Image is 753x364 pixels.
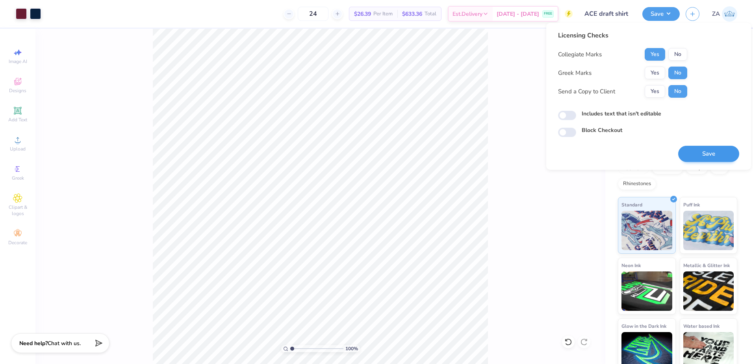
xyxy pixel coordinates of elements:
[621,271,672,311] img: Neon Ink
[712,9,720,19] span: ZA
[621,261,641,269] span: Neon Ink
[298,7,328,21] input: – –
[10,146,26,152] span: Upload
[683,271,734,311] img: Metallic & Glitter Ink
[558,31,687,40] div: Licensing Checks
[722,6,737,22] img: Zuriel Alaba
[544,11,552,17] span: FREE
[9,87,26,94] span: Designs
[618,178,656,190] div: Rhinestones
[683,261,730,269] span: Metallic & Glitter Ink
[582,110,661,118] label: Includes text that isn't editable
[579,6,636,22] input: Untitled Design
[668,67,687,79] button: No
[48,340,81,347] span: Chat with us.
[425,10,436,18] span: Total
[645,67,665,79] button: Yes
[19,340,48,347] strong: Need help?
[497,10,539,18] span: [DATE] - [DATE]
[621,211,672,250] img: Standard
[645,85,665,98] button: Yes
[668,48,687,61] button: No
[453,10,482,18] span: Est. Delivery
[373,10,393,18] span: Per Item
[402,10,422,18] span: $633.36
[558,69,592,78] div: Greek Marks
[12,175,24,181] span: Greek
[4,204,32,217] span: Clipart & logos
[8,240,27,246] span: Decorate
[621,322,666,330] span: Glow in the Dark Ink
[345,345,358,352] span: 100 %
[354,10,371,18] span: $26.39
[582,126,622,134] label: Block Checkout
[712,6,737,22] a: ZA
[683,322,720,330] span: Water based Ink
[668,85,687,98] button: No
[678,146,739,162] button: Save
[8,117,27,123] span: Add Text
[558,87,615,96] div: Send a Copy to Client
[558,50,602,59] div: Collegiate Marks
[683,201,700,209] span: Puff Ink
[642,7,680,21] button: Save
[683,211,734,250] img: Puff Ink
[9,58,27,65] span: Image AI
[621,201,642,209] span: Standard
[645,48,665,61] button: Yes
